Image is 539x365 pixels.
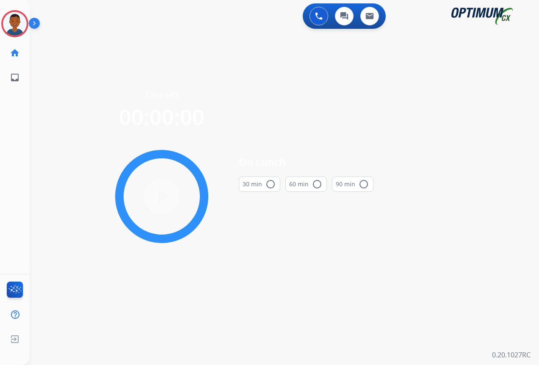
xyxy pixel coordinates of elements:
span: On Lunch [239,155,373,170]
mat-icon: radio_button_unchecked [312,179,322,189]
mat-icon: radio_button_unchecked [359,179,369,189]
button: 30 min [239,177,280,192]
button: 90 min [332,177,373,192]
span: 00:00:00 [119,102,205,131]
mat-icon: inbox [10,72,20,83]
span: Time left [144,89,179,101]
img: avatar [3,12,27,36]
mat-icon: home [10,48,20,58]
mat-icon: radio_button_unchecked [265,179,276,189]
p: 0.20.1027RC [492,350,531,360]
button: 60 min [285,177,327,192]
